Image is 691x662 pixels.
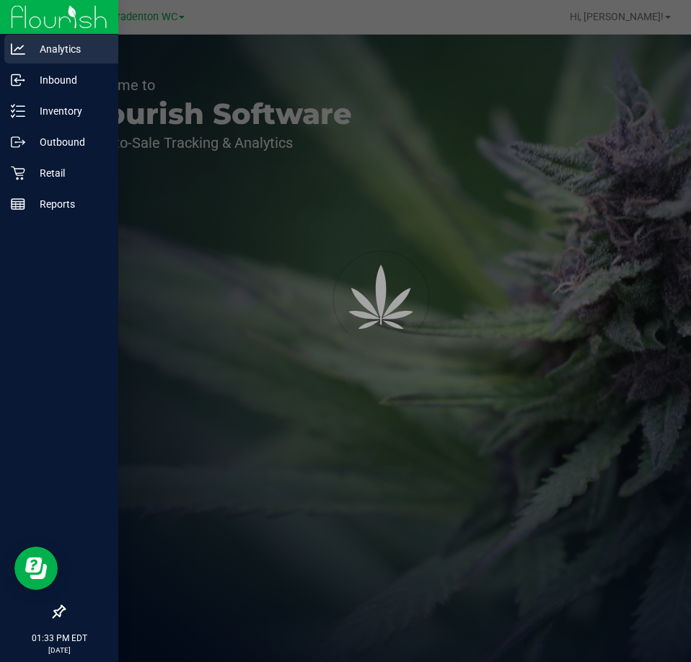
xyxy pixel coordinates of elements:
p: Retail [25,164,112,182]
p: Inbound [25,71,112,89]
p: Inventory [25,102,112,120]
p: Analytics [25,40,112,58]
inline-svg: Analytics [11,42,25,56]
inline-svg: Retail [11,166,25,180]
p: Outbound [25,133,112,151]
inline-svg: Inbound [11,73,25,87]
iframe: Resource center [14,547,58,590]
inline-svg: Outbound [11,135,25,149]
p: Reports [25,195,112,213]
inline-svg: Reports [11,197,25,211]
p: 01:33 PM EDT [6,632,112,645]
p: [DATE] [6,645,112,656]
inline-svg: Inventory [11,104,25,118]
